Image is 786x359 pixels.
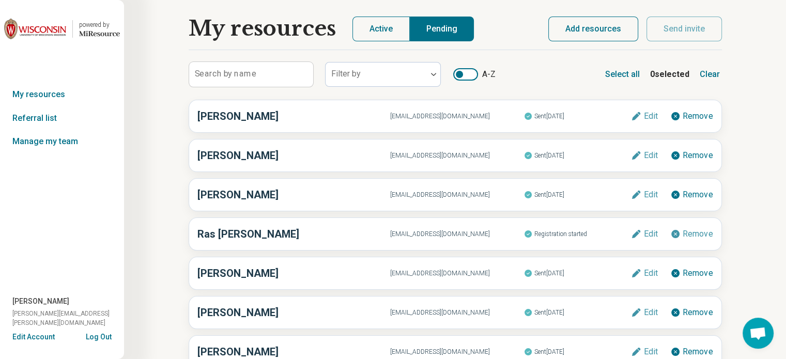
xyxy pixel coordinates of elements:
[683,151,713,160] span: Remove
[189,17,336,41] h1: My resources
[743,318,774,349] div: Open chat
[670,190,713,200] button: Remove
[410,17,474,41] button: Pending
[670,347,713,357] button: Remove
[197,187,390,202] h3: [PERSON_NAME]
[643,348,657,356] span: Edit
[390,151,524,160] span: [EMAIL_ADDRESS][DOMAIN_NAME]
[12,309,124,327] span: [PERSON_NAME][EMAIL_ADDRESS][PERSON_NAME][DOMAIN_NAME]
[643,191,657,199] span: Edit
[670,150,713,161] button: Remove
[390,269,524,278] span: [EMAIL_ADDRESS][DOMAIN_NAME]
[79,20,120,29] div: powered by
[631,190,657,200] button: Edit
[86,332,112,340] button: Log Out
[631,268,657,278] button: Edit
[650,68,689,81] b: 0 selected
[683,230,713,238] span: Remove
[331,69,361,79] label: Filter by
[524,227,631,241] span: Registration started
[683,112,713,120] span: Remove
[631,347,657,357] button: Edit
[643,230,657,238] span: Edit
[683,348,713,356] span: Remove
[548,17,638,41] button: Add resources
[390,112,524,121] span: [EMAIL_ADDRESS][DOMAIN_NAME]
[670,111,713,121] button: Remove
[631,111,657,121] button: Edit
[643,151,657,160] span: Edit
[683,308,713,317] span: Remove
[683,269,713,277] span: Remove
[643,308,657,317] span: Edit
[646,17,722,41] button: Send invite
[390,229,524,239] span: [EMAIL_ADDRESS][DOMAIN_NAME]
[197,266,390,281] h3: [PERSON_NAME]
[643,269,657,277] span: Edit
[12,296,69,307] span: [PERSON_NAME]
[524,306,631,319] span: Sent [DATE]
[12,332,55,342] button: Edit Account
[683,191,713,199] span: Remove
[524,188,631,201] span: Sent [DATE]
[390,308,524,317] span: [EMAIL_ADDRESS][DOMAIN_NAME]
[524,345,631,358] span: Sent [DATE]
[352,17,410,41] button: Active
[390,347,524,356] span: [EMAIL_ADDRESS][DOMAIN_NAME]
[197,305,390,320] h3: [PERSON_NAME]
[670,229,713,239] button: Remove
[390,190,524,199] span: [EMAIL_ADDRESS][DOMAIN_NAME]
[698,66,722,83] button: Clear
[197,226,390,242] h3: Ras [PERSON_NAME]
[524,110,631,123] span: Sent [DATE]
[197,148,390,163] h3: [PERSON_NAME]
[631,307,657,318] button: Edit
[4,17,66,41] img: University of Wisconsin-Madison
[4,17,120,41] a: University of Wisconsin-Madisonpowered by
[524,267,631,280] span: Sent [DATE]
[670,307,713,318] button: Remove
[197,108,390,124] h3: [PERSON_NAME]
[643,112,657,120] span: Edit
[631,150,657,161] button: Edit
[524,149,631,162] span: Sent [DATE]
[195,70,256,78] label: Search by name
[631,229,657,239] button: Edit
[670,268,713,278] button: Remove
[603,66,642,83] button: Select all
[453,68,496,81] label: A-Z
